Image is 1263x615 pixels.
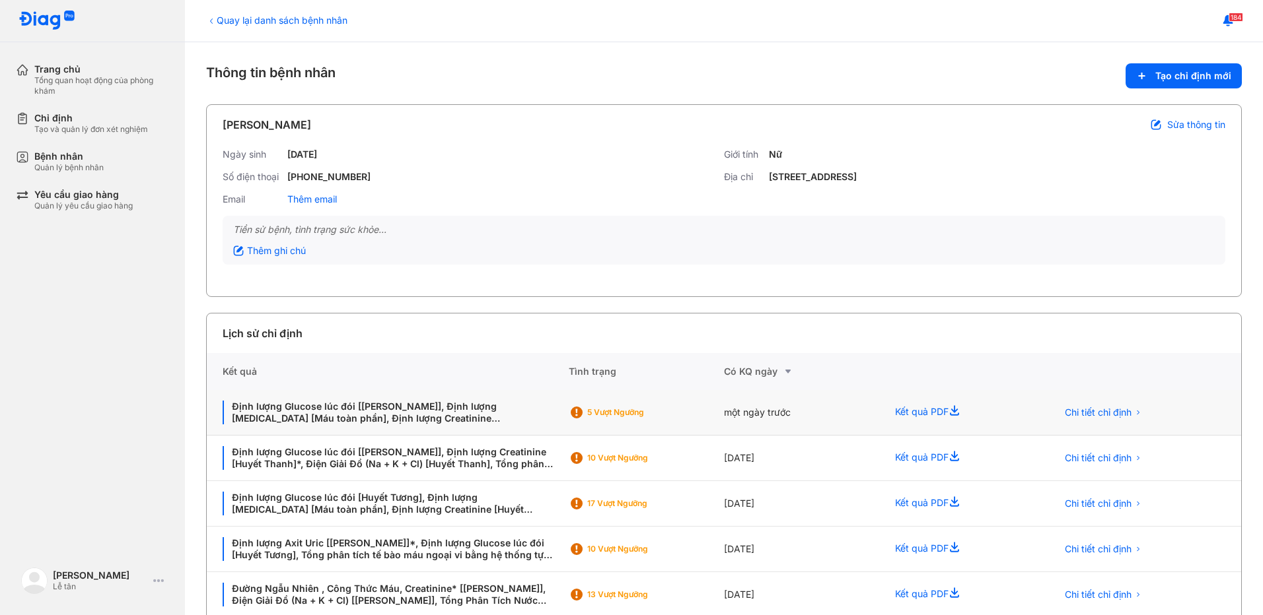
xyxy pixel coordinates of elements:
div: Kết quả PDF [879,481,1041,527]
div: Thêm email [287,193,337,205]
button: Chi tiết chỉ định [1057,448,1150,468]
div: Có KQ ngày [724,364,879,379]
div: Địa chỉ [724,171,764,183]
div: [STREET_ADDRESS] [769,171,857,183]
div: Quay lại danh sách bệnh nhân [206,13,347,27]
span: Chi tiết chỉ định [1065,589,1132,600]
div: Nữ [769,148,782,160]
div: Giới tính [724,148,764,160]
div: Kết quả PDF [879,390,1041,436]
div: Trang chủ [34,63,169,75]
button: Tạo chỉ định mới [1126,63,1242,88]
span: 184 [1229,13,1243,22]
div: [DATE] [287,148,317,160]
img: logo [21,567,48,594]
div: 13 Vượt ngưỡng [587,589,693,600]
div: [DATE] [724,481,879,527]
div: Đường Ngẫu Nhiên , Công Thức Máu, Creatinine* [[PERSON_NAME]], Điện Giải Đồ (Na + K + Cl) [[PERSO... [223,583,553,606]
div: Ngày sinh [223,148,282,160]
div: Yêu cầu giao hàng [34,189,133,201]
button: Chi tiết chỉ định [1057,539,1150,559]
div: Lễ tân [53,581,148,592]
div: một ngày trước [724,390,879,436]
div: Tiền sử bệnh, tình trạng sức khỏe... [233,224,1215,236]
span: Chi tiết chỉ định [1065,543,1132,555]
button: Chi tiết chỉ định [1057,494,1150,513]
span: Sửa thông tin [1167,119,1225,131]
div: Tình trạng [569,353,724,390]
div: Kết quả PDF [879,436,1041,481]
div: 17 Vượt ngưỡng [587,498,693,509]
div: Email [223,193,282,205]
img: logo [18,11,75,31]
div: [PERSON_NAME] [53,569,148,581]
div: [DATE] [724,527,879,572]
div: Định lượng Glucose lúc đói [[PERSON_NAME]], Định lượng [MEDICAL_DATA] [Máu toàn phần], Định lượng... [223,401,553,424]
div: Lịch sử chỉ định [223,325,303,341]
div: Kết quả PDF [879,527,1041,572]
div: 10 Vượt ngưỡng [587,544,693,554]
div: Quản lý bệnh nhân [34,162,104,173]
button: Chi tiết chỉ định [1057,403,1150,422]
span: Chi tiết chỉ định [1065,406,1132,418]
div: Bệnh nhân [34,150,104,162]
div: [DATE] [724,436,879,481]
div: Kết quả [207,353,569,390]
div: Thông tin bệnh nhân [206,63,1242,88]
div: Chỉ định [34,112,148,124]
div: 10 Vượt ngưỡng [587,453,693,463]
div: [PERSON_NAME] [223,117,311,133]
span: Tạo chỉ định mới [1155,70,1231,82]
div: Tổng quan hoạt động của phòng khám [34,75,169,96]
button: Chi tiết chỉ định [1057,585,1150,604]
div: Định lượng Glucose lúc đói [[PERSON_NAME]], Định lượng Creatinine [Huyết Thanh]*, Điện Giải Đồ (N... [223,446,553,470]
div: Thêm ghi chú [233,245,306,257]
span: Chi tiết chỉ định [1065,498,1132,509]
div: Số điện thoại [223,171,282,183]
div: Tạo và quản lý đơn xét nghiệm [34,124,148,135]
div: Quản lý yêu cầu giao hàng [34,201,133,211]
div: 5 Vượt ngưỡng [587,407,693,418]
div: [PHONE_NUMBER] [287,171,371,183]
div: Định lượng Axit Uric [[PERSON_NAME]]*, Định lượng Glucose lúc đói [Huyết Tương], Tổng phân tích t... [223,537,553,561]
span: Chi tiết chỉ định [1065,452,1132,464]
div: Định lượng Glucose lúc đói [Huyết Tương], Định lượng [MEDICAL_DATA] [Máu toàn phần], Định lượng C... [223,492,553,515]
